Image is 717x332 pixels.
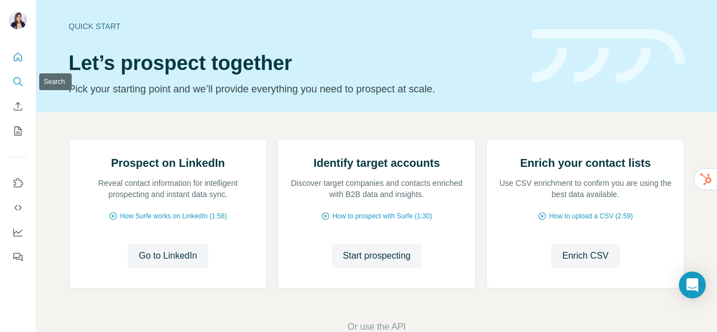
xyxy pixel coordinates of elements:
button: Dashboard [9,222,27,242]
button: My lists [9,121,27,141]
button: Enrich CSV [551,244,620,268]
h2: Prospect on LinkedIn [111,155,225,171]
button: Quick start [9,47,27,67]
h1: Let’s prospect together [69,52,519,74]
h2: Enrich your contact lists [520,155,650,171]
span: How to prospect with Surfe (1:30) [332,211,432,221]
span: Go to LinkedIn [139,249,197,263]
button: Use Surfe API [9,198,27,218]
button: Use Surfe on LinkedIn [9,173,27,193]
p: Pick your starting point and we’ll provide everything you need to prospect at scale. [69,81,519,97]
button: Go to LinkedIn [128,244,208,268]
h2: Identify target accounts [314,155,440,171]
span: Start prospecting [343,249,411,263]
p: Discover target companies and contacts enriched with B2B data and insights. [289,177,464,200]
p: Reveal contact information for intelligent prospecting and instant data sync. [81,177,256,200]
span: Enrich CSV [562,249,609,263]
img: Avatar [9,11,27,29]
span: How Surfe works on LinkedIn (1:58) [120,211,227,221]
button: Start prospecting [332,244,422,268]
div: Open Intercom Messenger [679,272,706,298]
img: banner [532,29,685,83]
p: Use CSV enrichment to confirm you are using the best data available. [498,177,673,200]
button: Enrich CSV [9,96,27,116]
span: How to upload a CSV (2:59) [549,211,632,221]
div: Quick start [69,21,519,32]
button: Search [9,72,27,92]
button: Feedback [9,247,27,267]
